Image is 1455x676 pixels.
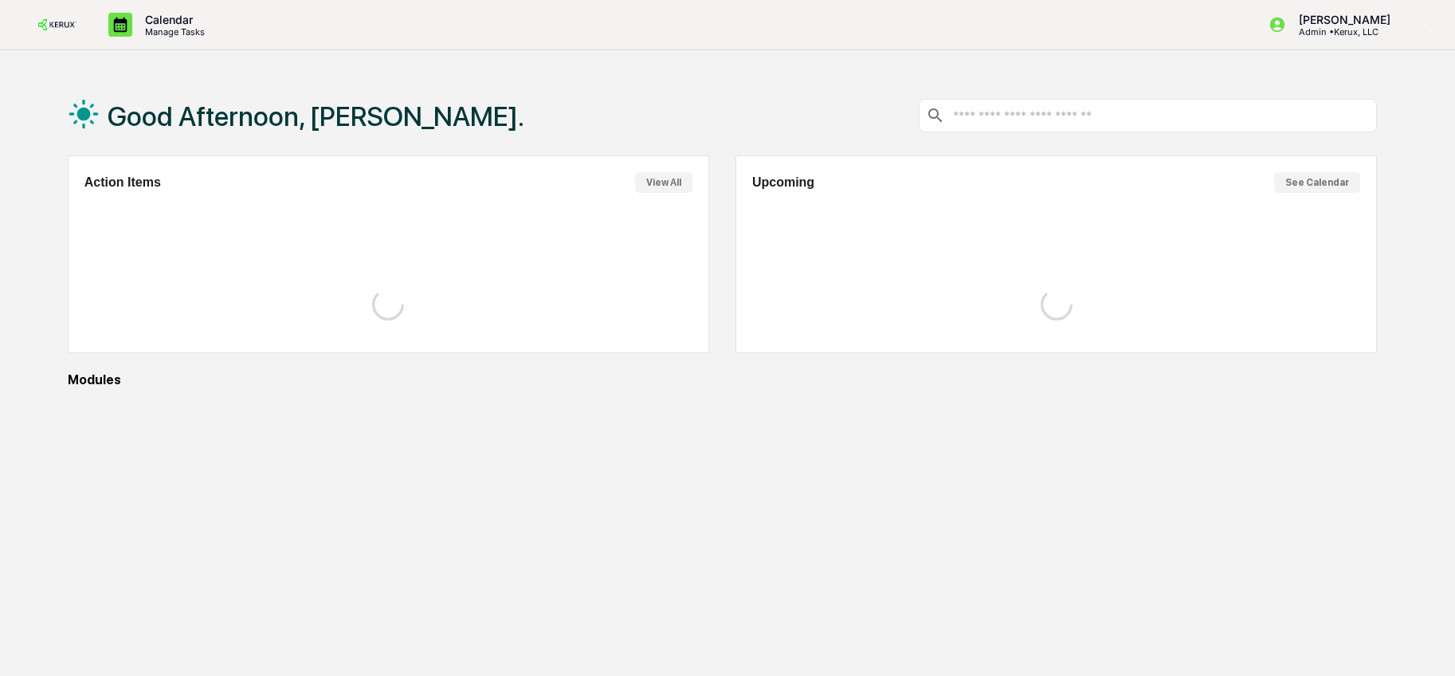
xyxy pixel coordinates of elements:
[752,175,814,190] h2: Upcoming
[1286,13,1398,26] p: [PERSON_NAME]
[635,172,692,193] button: View All
[1286,26,1398,37] p: Admin • Kerux, LLC
[132,26,213,37] p: Manage Tasks
[1274,172,1360,193] button: See Calendar
[38,19,76,29] img: logo
[68,372,1377,387] div: Modules
[108,100,524,132] h1: Good Afternoon, [PERSON_NAME].
[84,175,161,190] h2: Action Items
[132,13,213,26] p: Calendar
